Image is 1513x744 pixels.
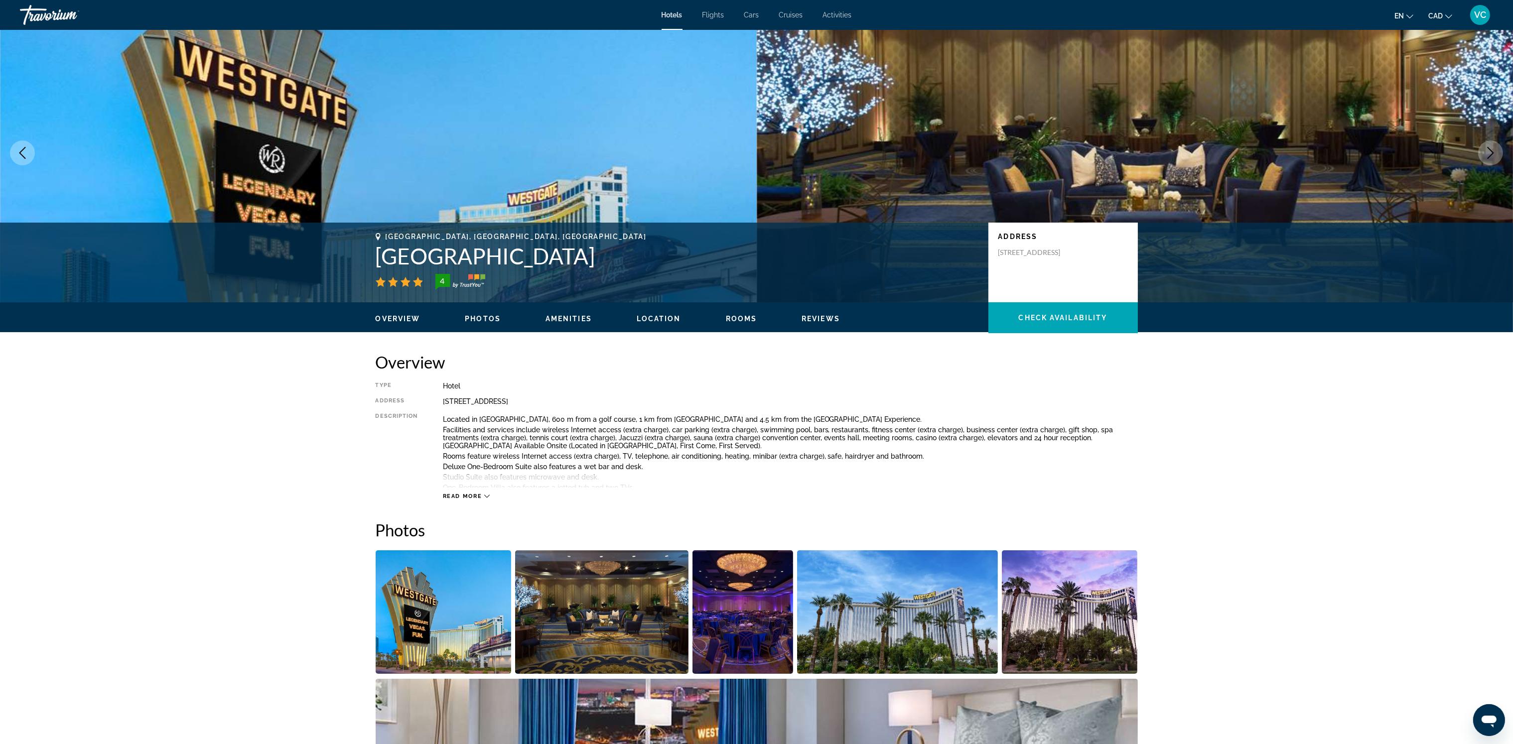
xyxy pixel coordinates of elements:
button: Amenities [546,314,592,323]
span: Location [637,315,681,323]
h2: Photos [376,520,1138,540]
p: [STREET_ADDRESS] [998,248,1078,257]
span: [GEOGRAPHIC_DATA], [GEOGRAPHIC_DATA], [GEOGRAPHIC_DATA] [386,233,647,241]
button: User Menu [1467,4,1493,25]
p: Rooms feature wireless Internet access (extra charge), TV, telephone, air conditioning, heating, ... [443,452,1138,460]
div: [STREET_ADDRESS] [443,397,1138,405]
button: Location [637,314,681,323]
button: Open full-screen image slider [376,550,512,674]
p: Deluxe One-Bedroom Suite also features a wet bar and desk. [443,463,1138,471]
span: CAD [1428,12,1443,20]
h1: [GEOGRAPHIC_DATA] [376,243,978,269]
span: Photos [465,315,501,323]
span: en [1394,12,1404,20]
button: Next image [1478,140,1503,165]
div: 4 [432,275,452,287]
span: Overview [376,315,420,323]
div: Description [376,413,418,488]
button: Change language [1394,8,1413,23]
img: trustyou-badge-hor.svg [435,274,485,290]
p: Facilities and services include wireless Internet access (extra charge), car parking (extra charg... [443,426,1138,450]
a: Flights [702,11,724,19]
span: Read more [443,493,482,499]
button: Check Availability [988,302,1138,333]
span: VC [1474,10,1486,20]
a: Activities [823,11,852,19]
div: Hotel [443,382,1138,390]
p: Address [998,233,1128,241]
span: Check Availability [1019,314,1107,322]
button: Change currency [1428,8,1452,23]
button: Photos [465,314,501,323]
p: Located in [GEOGRAPHIC_DATA], 600 m from a golf course, 1 km from [GEOGRAPHIC_DATA] and 4.5 km fr... [443,415,1138,423]
button: Open full-screen image slider [1002,550,1138,674]
button: Read more [443,493,490,500]
div: Address [376,397,418,405]
span: Amenities [546,315,592,323]
a: Travorium [20,2,120,28]
button: Open full-screen image slider [797,550,998,674]
a: Cruises [779,11,803,19]
button: Open full-screen image slider [515,550,688,674]
div: Type [376,382,418,390]
iframe: Button to launch messaging window [1473,704,1505,736]
button: Reviews [802,314,840,323]
button: Overview [376,314,420,323]
span: Reviews [802,315,840,323]
a: Hotels [662,11,683,19]
h2: Overview [376,352,1138,372]
button: Rooms [726,314,757,323]
button: Open full-screen image slider [692,550,794,674]
span: Rooms [726,315,757,323]
a: Cars [744,11,759,19]
button: Previous image [10,140,35,165]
